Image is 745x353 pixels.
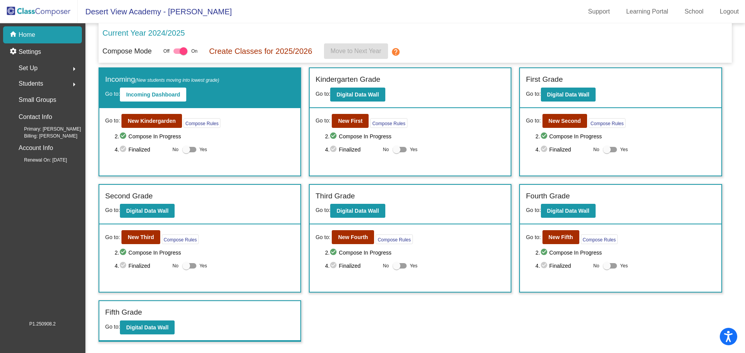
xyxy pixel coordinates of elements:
span: Go to: [105,324,120,330]
mat-icon: check_circle [329,132,339,141]
button: Digital Data Wall [541,204,596,218]
span: Desert View Academy - [PERSON_NAME] [78,5,232,18]
button: Digital Data Wall [330,204,385,218]
b: Incoming Dashboard [126,91,180,98]
p: Home [19,30,35,40]
span: No [173,262,178,269]
span: Primary: [PERSON_NAME] [12,126,81,133]
a: Learning Portal [620,5,675,18]
mat-icon: check_circle [540,145,549,154]
b: Digital Data Wall [547,91,589,98]
span: 4. Finalized [535,145,589,154]
span: 4. Finalized [114,145,168,154]
button: New Fifth [542,230,579,244]
a: School [678,5,710,18]
mat-icon: home [9,30,19,40]
label: First Grade [526,74,563,85]
mat-icon: check_circle [119,248,128,257]
span: Go to: [315,117,330,125]
button: Compose Rules [184,118,220,128]
span: No [593,146,599,153]
button: New Second [542,114,587,128]
button: New Third [121,230,160,244]
label: Fifth Grade [105,307,142,318]
mat-icon: arrow_right [69,80,79,89]
button: Digital Data Wall [120,204,175,218]
span: Billing: [PERSON_NAME] [12,133,77,139]
mat-icon: check_circle [540,248,549,257]
mat-icon: help [391,47,400,57]
span: Students [19,78,43,89]
button: Compose Rules [589,118,625,128]
span: No [383,262,389,269]
span: Renewal On: [DATE] [12,157,67,164]
mat-icon: check_circle [119,132,128,141]
span: Go to: [315,91,330,97]
a: Support [582,5,616,18]
span: Go to: [526,233,541,241]
span: Yes [410,261,418,270]
span: No [173,146,178,153]
button: New First [332,114,369,128]
span: No [383,146,389,153]
mat-icon: settings [9,47,19,57]
b: New Third [128,234,154,240]
span: 2. Compose In Progress [325,132,505,141]
span: On [191,48,198,55]
span: Go to: [526,207,541,213]
mat-icon: check_circle [329,261,339,270]
span: 2. Compose In Progress [535,132,716,141]
mat-icon: check_circle [329,248,339,257]
b: New Kindergarden [128,118,176,124]
span: Yes [410,145,418,154]
p: Create Classes for 2025/2026 [209,45,312,57]
span: 2. Compose In Progress [114,248,295,257]
span: Yes [620,145,628,154]
button: New Kindergarden [121,114,182,128]
label: Second Grade [105,191,153,202]
span: Go to: [315,233,330,241]
button: Move to Next Year [324,43,388,59]
span: (New students moving into lowest grade) [135,77,219,83]
span: No [593,262,599,269]
span: Go to: [526,91,541,97]
p: Account Info [19,143,53,153]
b: New Fifth [549,234,573,240]
mat-icon: check_circle [540,261,549,270]
b: Digital Data Wall [547,208,589,214]
span: Off [163,48,170,55]
span: Go to: [315,207,330,213]
span: 2. Compose In Progress [535,248,716,257]
span: Yes [620,261,628,270]
span: 4. Finalized [325,261,379,270]
span: Go to: [526,117,541,125]
mat-icon: check_circle [119,261,128,270]
button: Digital Data Wall [541,88,596,102]
mat-icon: arrow_right [69,64,79,74]
p: Settings [19,47,41,57]
b: Digital Data Wall [126,208,168,214]
a: Logout [714,5,745,18]
span: 4. Finalized [325,145,379,154]
label: Incoming [105,74,219,85]
label: Third Grade [315,191,355,202]
p: Current Year 2024/2025 [102,27,185,39]
span: Go to: [105,91,120,97]
button: New Fourth [332,230,374,244]
b: Digital Data Wall [336,208,379,214]
mat-icon: check_circle [329,145,339,154]
p: Small Groups [19,95,56,105]
mat-icon: check_circle [540,132,549,141]
span: 4. Finalized [114,261,168,270]
button: Compose Rules [376,234,412,244]
span: Set Up [19,63,38,74]
span: Yes [199,261,207,270]
mat-icon: check_circle [119,145,128,154]
button: Compose Rules [581,234,618,244]
b: Digital Data Wall [126,324,168,331]
span: Go to: [105,207,120,213]
b: New Fourth [338,234,368,240]
p: Contact Info [19,112,52,122]
p: Compose Mode [102,46,152,57]
span: Go to: [105,117,120,125]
